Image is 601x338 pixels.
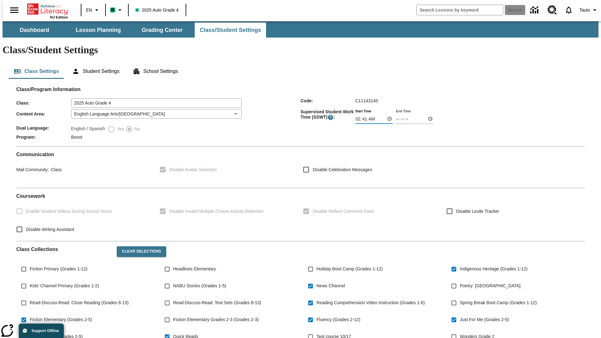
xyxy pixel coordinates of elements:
[544,2,561,18] a: Resource Center, Will open in new tab
[71,135,82,140] span: Boost
[19,324,64,338] button: Support Offline
[460,316,509,323] span: Just For Me (Grades 2-5)
[355,109,371,113] label: Start Time
[316,316,360,323] span: Fluency (Grades 2-12)
[16,193,585,236] div: Coursework
[173,316,259,323] span: Fiction Elementary Grades 2-3 (Grades 2-3)
[173,283,226,289] span: NABU Stories (Grades 1-5)
[16,93,585,141] div: Class/Program Information
[30,266,87,272] span: Fiction Primary (Grades 1-12)
[316,300,425,306] span: Reading Comprehension Video Instruction (Grades 1-6)
[460,300,537,306] span: Spring Break Boot Camp (Grades 1-12)
[71,109,242,119] div: English Language Arts/[GEOGRAPHIC_DATA]
[313,166,372,173] span: Disable Celebration Messages
[108,4,126,16] button: Boost Class color is mint green. Change class color
[26,208,112,215] span: Enable Student Videos During School Hours
[71,125,105,133] label: English / Spanish
[313,208,374,215] span: Disable Reflect Comment Feed
[16,246,112,252] h2: Class Collections
[16,167,49,172] span: Mail Community :
[577,4,601,16] button: Profile/Settings
[133,126,140,132] span: No
[67,23,130,38] button: Lesson Planning
[5,1,23,19] button: Open side menu
[16,125,71,131] span: Dual Language :
[16,151,585,157] h2: Communication
[355,98,378,103] span: C11143145
[173,266,216,272] span: Headlines Elementary
[16,151,585,183] div: Communication
[9,64,64,79] button: Class Settings
[456,208,499,215] span: Disable Lexile Tracker
[327,114,334,120] button: Supervised Student Work Time is the timeframe when students can take LevelSet and when lessons ar...
[195,23,266,38] button: Class/Student Settings
[131,23,193,38] button: Grading Center
[71,98,242,108] input: Class
[49,167,62,172] span: Class
[111,6,114,14] span: B
[117,246,166,257] button: Clear Selections
[27,2,68,19] div: Home
[561,2,577,18] a: Notifications
[396,109,411,113] label: End Time
[16,135,71,140] span: Program :
[115,126,124,132] span: Yes
[3,21,598,38] div: SubNavbar
[527,2,544,19] a: Data Center
[417,5,503,15] input: search field
[3,44,598,56] h1: Class/Student Settings
[32,329,59,333] span: Support Offline
[16,193,585,199] h2: Course work
[50,15,68,19] span: NJ Edition
[27,3,68,15] a: Home
[26,226,74,233] span: Disable Writing Assistant
[16,86,585,92] h2: Class/Program Information
[67,64,124,79] button: Student Settings
[128,64,183,79] button: School Settings
[30,316,92,323] span: Fiction Elementary (Grades 2-5)
[316,283,345,289] span: News Channel
[3,23,66,38] button: Dashboard
[30,300,129,306] span: Read-Discuss-Read: Close Reading (Grades 6-13)
[169,166,217,173] span: Disable Avatar Selection
[83,4,103,16] button: Language: EN, Select a language
[316,266,383,272] span: Holiday Boot Camp (Grades 1-12)
[16,100,71,105] span: Class :
[173,300,261,306] span: Read-Discuss-Read: Text Sets (Grades 6-13)
[169,208,264,215] span: Disable Invalid Multiple Choice Activity Detection
[86,7,92,13] span: EN
[460,266,527,272] span: Indigenous Heritage (Grades 1-12)
[9,64,592,79] div: Class/Student Settings
[300,98,355,103] span: Code :
[300,109,355,120] span: Supervised Student Work Time (SSWT) :
[3,23,267,38] div: SubNavbar
[16,111,71,116] span: Content Area :
[460,283,521,289] span: Poetry: [GEOGRAPHIC_DATA]
[136,7,179,13] span: 2025 Auto Grade 4
[579,7,590,13] span: Tauto
[30,283,99,289] span: Kids' Channel Primary (Grades 1-2)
